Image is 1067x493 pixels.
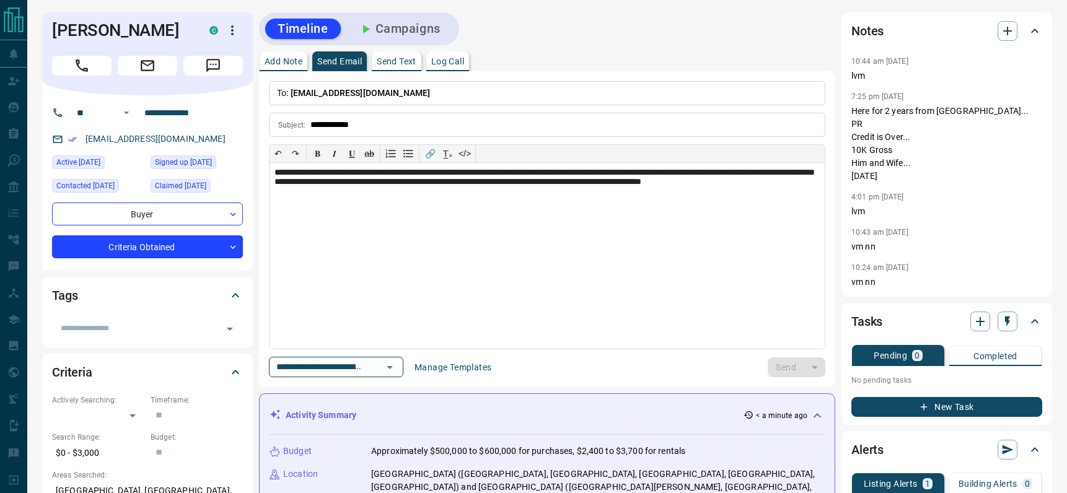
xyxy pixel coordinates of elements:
div: Notes [851,16,1042,46]
span: 𝐔 [349,149,355,159]
p: vm nn [851,276,1042,289]
div: Criteria Obtained [52,235,243,258]
p: Completed [973,352,1017,360]
p: Actively Searching: [52,395,144,406]
p: Log Call [431,57,464,66]
p: 0 [1025,479,1030,488]
div: split button [768,357,825,377]
s: ab [364,149,374,159]
p: Budget: [151,432,243,443]
button: ↶ [270,145,287,162]
p: 7:25 pm [DATE] [851,92,904,101]
div: Wed Nov 29 2023 [151,179,243,196]
p: Location [283,468,318,481]
p: lvm [851,205,1042,218]
span: Active [DATE] [56,156,100,168]
p: To: [269,81,825,105]
a: [EMAIL_ADDRESS][DOMAIN_NAME] [86,134,226,144]
p: 0 [915,351,920,360]
p: Subject: [278,120,305,131]
button: Manage Templates [407,357,499,377]
p: Areas Searched: [52,469,243,481]
span: Signed up [DATE] [155,156,212,168]
button: Timeline [265,19,341,39]
button: ↷ [287,145,304,162]
button: T̲ₓ [439,145,456,162]
button: ab [361,145,378,162]
div: Activity Summary< a minute ago [270,404,825,427]
button: 𝑰 [326,145,343,162]
p: Add Note [265,57,302,66]
span: Claimed [DATE] [155,180,206,192]
button: Open [221,320,239,338]
div: Tags [52,281,243,310]
p: 1 [925,479,930,488]
h2: Alerts [851,440,884,460]
span: [EMAIL_ADDRESS][DOMAIN_NAME] [291,88,431,98]
p: Send Email [317,57,362,66]
p: Here for 2 years from [GEOGRAPHIC_DATA]... PR Credit is Over... 10K Gross Him and Wife... [DATE] [851,105,1042,183]
div: Wed Dec 06 2023 [52,179,144,196]
h2: Notes [851,21,884,41]
span: Call [52,56,112,76]
p: 4:01 pm [DATE] [851,193,904,201]
button: Open [119,105,134,120]
p: 10:24 am [DATE] [851,263,908,272]
button: 𝐔 [343,145,361,162]
button: New Task [851,397,1042,417]
h2: Tasks [851,312,882,331]
p: lvm [851,69,1042,82]
p: Budget [283,445,312,458]
p: Timeframe: [151,395,243,406]
div: Criteria [52,357,243,387]
p: Activity Summary [286,409,356,422]
button: </> [456,145,473,162]
h1: [PERSON_NAME] [52,20,191,40]
div: Alerts [851,435,1042,465]
p: No pending tasks [851,371,1042,390]
button: Bullet list [400,145,417,162]
svg: Email Verified [68,135,77,144]
button: 𝐁 [309,145,326,162]
div: Tue Sep 09 2025 [52,155,144,173]
span: Email [118,56,177,76]
h2: Criteria [52,362,92,382]
p: Send Text [377,57,416,66]
span: Message [183,56,243,76]
h2: Tags [52,286,77,305]
button: 🔗 [421,145,439,162]
span: Contacted [DATE] [56,180,115,192]
p: 10:43 am [DATE] [851,228,908,237]
p: 10:44 am [DATE] [851,57,908,66]
div: Wed Nov 29 2023 [151,155,243,173]
p: Search Range: [52,432,144,443]
div: Tasks [851,307,1042,336]
p: < a minute ago [756,410,807,421]
p: Approximately $500,000 to $600,000 for purchases, $2,400 to $3,700 for rentals [371,445,685,458]
div: Buyer [52,203,243,225]
button: Open [381,359,398,376]
p: $0 - $3,000 [52,443,144,463]
p: vm nn [851,240,1042,253]
div: condos.ca [209,26,218,35]
p: Listing Alerts [864,479,918,488]
p: Building Alerts [959,479,1017,488]
button: Campaigns [346,19,453,39]
button: Numbered list [382,145,400,162]
p: Pending [874,351,907,360]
